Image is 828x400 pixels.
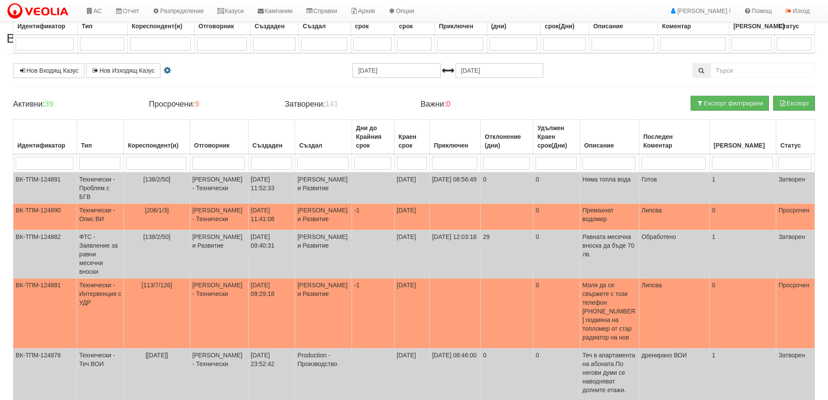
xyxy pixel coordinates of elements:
td: 0 [710,204,776,230]
td: [DATE] 09:40:31 [248,230,295,279]
p: Няма топла вода [582,175,637,184]
td: [PERSON_NAME] - Технически [190,279,248,349]
p: Теч в апартамента на абоната.По негови думи се наводняват долните етажи. [582,351,637,394]
td: ВК-ТПМ-124891 [13,172,77,204]
div: Последен Коментар [642,131,707,151]
div: Отговорник [193,139,246,151]
span: [138/2/50] [143,176,170,183]
td: 0 [533,279,580,349]
td: Технически - Проблем с БГВ [77,172,124,204]
span: [138/2/50] [143,233,170,240]
div: Приключен [437,20,485,32]
th: Приключен: No sort applied, activate to apply an ascending sort [430,120,481,155]
td: 0 [710,279,776,349]
span: -1 [354,282,359,289]
div: Идентификатор [16,20,75,32]
b: 0 [446,100,451,108]
div: Тип [79,139,121,151]
td: 0 [533,230,580,279]
th: Брой Файлове: No sort applied, activate to apply an ascending sort [710,120,776,155]
td: [PERSON_NAME] и Развитие [295,172,352,204]
th: Създал: No sort applied, activate to apply an ascending sort [295,120,352,155]
button: Експорт [773,96,815,111]
div: Кореспондент(и) [126,139,187,151]
p: Премахнат водомер [582,206,637,223]
td: 0 [533,204,580,230]
b: 39 [45,100,53,108]
div: Създал [297,139,349,151]
div: Статус [778,139,812,151]
td: 29 [481,230,533,279]
td: [DATE] [394,172,429,204]
td: [DATE] 09:29:18 [248,279,295,349]
div: Отклонение (дни) [483,131,531,151]
td: [DATE] 12:03:18 [430,230,481,279]
td: ВК-ТПМ-124881 [13,279,77,349]
td: Просрочен [776,204,815,230]
th: Краен срок: No sort applied, activate to apply an ascending sort [394,120,429,155]
td: 1 [710,172,776,204]
th: Дни до Крайния срок: No sort applied, activate to apply an ascending sort [352,120,394,155]
td: [DATE] 11:41:08 [248,204,295,230]
td: [DATE] [394,279,429,349]
th: Създаден: No sort applied, activate to apply an ascending sort [248,120,295,155]
h4: Важни: [420,100,543,109]
input: Търсене по Идентификатор, Бл/Вх/Ап, Тип, Описание, Моб. Номер, Имейл, Файл, Коментар, [711,63,815,78]
td: 0 [481,172,533,204]
div: Кореспондент(и) [130,20,192,32]
th: Тип: No sort applied, activate to apply an ascending sort [77,120,124,155]
div: Създаден [253,20,296,32]
p: Моля да се свържете с този телефон [PHONE_NUMBER] подмяна на топломер от стар радиатор на нов [582,281,637,342]
span: Липсва [642,282,662,289]
th: Идентификатор: No sort applied, activate to apply an ascending sort [13,120,77,155]
div: Създаден [251,139,293,151]
span: [113/7/126] [142,282,172,289]
img: VeoliaLogo.png [7,2,73,20]
td: [PERSON_NAME] и Развитие [295,230,352,279]
div: Статус [777,20,812,32]
th: Отговорник: No sort applied, activate to apply an ascending sort [190,120,248,155]
td: 0 [533,172,580,204]
h4: Просрочени: [149,100,271,109]
span: дренирано ВОИ [642,352,687,359]
td: [DATE] [394,230,429,279]
span: Липсва [642,207,662,214]
th: Статус: No sort applied, activate to apply an ascending sort [776,120,815,155]
span: Обработено [642,233,676,240]
h4: Активни: [13,100,136,109]
span: [[DATE]] [146,352,168,359]
th: Кореспондент(и): No sort applied, activate to apply an ascending sort [124,120,190,155]
td: 1 [710,230,776,279]
a: Нов Входящ Казус [13,63,84,78]
td: [DATE] [394,204,429,230]
i: Настройки [162,67,173,74]
span: [206/1/3] [145,207,169,214]
td: [PERSON_NAME] и Развитие [190,230,248,279]
td: Затворен [776,172,815,204]
div: Описание [582,139,637,151]
td: Технически - Интервенция с УДР [77,279,124,349]
td: [DATE] 08:56:49 [430,172,481,204]
div: Описание [592,20,655,32]
td: ФТС - Заявление за равни месечни вноски [77,230,124,279]
b: 9 [195,100,199,108]
th: Отклонение (дни): No sort applied, activate to apply an ascending sort [481,120,533,155]
td: [PERSON_NAME] - Технически [190,172,248,204]
span: Готов [642,176,657,183]
div: Дни до Крайния срок [354,122,392,151]
div: [PERSON_NAME] [732,20,772,32]
div: [PERSON_NAME] [712,139,774,151]
td: [PERSON_NAME] и Развитие [295,204,352,230]
th: Описание: No sort applied, activate to apply an ascending sort [580,120,639,155]
td: [PERSON_NAME] и Развитие [295,279,352,349]
button: Експорт филтрирани [691,96,769,111]
td: [DATE] 11:52:33 [248,172,295,204]
div: Приключен [432,139,478,151]
p: Равната месечна вноска да бъде 70 лв. [582,232,637,259]
div: Идентификатор [16,139,74,151]
h4: Затворени: [285,100,407,109]
th: Последен Коментар: No sort applied, activate to apply an ascending sort [639,120,709,155]
td: ВК-ТПМ-124890 [13,204,77,230]
div: Отговорник [197,20,248,32]
td: Затворен [776,230,815,279]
